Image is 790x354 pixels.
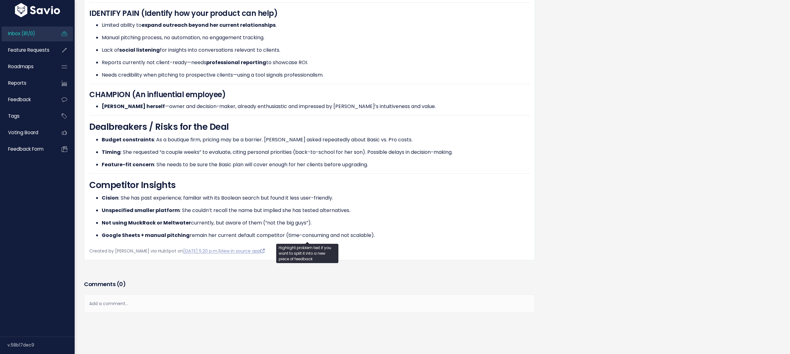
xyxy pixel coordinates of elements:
span: Inbox (81/0) [8,30,35,37]
p: : She needs to be sure the Basic plan will cover enough for her clients before upgrading. [102,161,530,168]
div: Highlight problem text if you want to split it into a new piece of feedback [276,244,338,263]
h3: CHAMPION (An influential employee) [89,89,530,100]
span: Roadmaps [8,63,34,70]
p: Reports currently not client-ready—needs to showcase ROI. [102,59,530,66]
p: Needs credibility when pitching to prospective clients—using a tool signals professionalism. [102,71,530,79]
a: Tags [2,109,52,123]
span: Feedback [8,96,31,103]
a: Feedback form [2,142,52,156]
strong: Not using MuckRack or Meltwater [102,219,191,226]
strong: Unspecified smaller platform [102,207,180,214]
strong: Google Sheets + manual pitching [102,232,190,239]
p: remain her current default competitor (time-consuming and not scalable). [102,232,530,239]
strong: Cision [102,194,118,201]
span: Feature Requests [8,47,49,53]
div: Add a comment... [84,295,535,313]
p: currently, but aware of them (“not the big guys”). [102,219,530,227]
strong: social listening [119,46,160,54]
a: Feedback [2,92,52,107]
div: v.58b17dec9 [7,337,75,353]
p: Lack of for insights into conversations relevant to clients. [102,46,530,54]
span: Voting Board [8,129,38,136]
li: —owner and decision-maker, already enthusiastic and impressed by [PERSON_NAME]’s intuitiveness an... [102,103,530,110]
strong: Timing [102,149,121,156]
p: : She requested “a couple weeks” to evaluate, citing personal priorities (back-to-school for her ... [102,149,530,156]
strong: Feature-fit concern [102,161,154,168]
a: Inbox (81/0) [2,26,52,41]
p: : She couldn’t recall the name but implied she has tested alternatives. [102,207,530,214]
img: logo-white.9d6f32f41409.svg [13,3,62,17]
a: [DATE] 5:20 p.m. [183,248,218,254]
strong: Budget constraints [102,136,154,143]
p: Manual pitching process, no automation, no engagement tracking. [102,34,530,41]
h2: Dealbreakers / Risks for the Deal [89,120,530,134]
a: Roadmaps [2,59,52,74]
span: Created by [PERSON_NAME] via HubSpot on | [89,248,265,254]
strong: professional reporting [206,59,266,66]
h3: IDENTIFY PAIN (Identify how your product can help) [89,8,530,19]
strong: expand outreach beyond her current relationships [142,21,276,29]
p: Limited ability to . [102,21,530,29]
p: : She has past experience; familiar with its Boolean search but found it less user-friendly. [102,194,530,202]
a: View in source app [220,248,265,254]
span: Feedback form [8,146,44,152]
span: Tags [8,113,20,119]
strong: [PERSON_NAME] herself [102,103,165,110]
a: Reports [2,76,52,90]
h3: Comments ( ) [84,280,535,289]
a: Feature Requests [2,43,52,57]
span: 0 [119,280,123,288]
a: Voting Board [2,125,52,140]
h2: Competitor Insights [89,179,530,192]
p: : As a boutique firm, pricing may be a barrier. [PERSON_NAME] asked repeatedly about Basic vs. Pr... [102,136,530,144]
span: Reports [8,80,26,86]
